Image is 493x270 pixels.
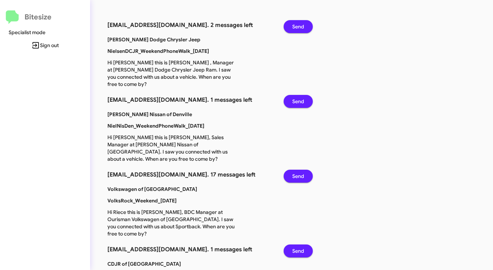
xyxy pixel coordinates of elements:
p: Hi [PERSON_NAME] this is [PERSON_NAME] , Manager at [PERSON_NAME] Dodge Chrysler Jeep Ram. I saw ... [102,59,243,88]
button: Send [284,20,313,33]
p: Hi [PERSON_NAME] this is [PERSON_NAME], Sales Manager at [PERSON_NAME] Nissan of [GEOGRAPHIC_DATA... [102,134,243,163]
span: Send [292,244,304,257]
span: Send [292,20,304,33]
h3: [EMAIL_ADDRESS][DOMAIN_NAME]. 1 messages left [107,244,273,255]
span: Send [292,95,304,108]
button: Send [284,95,313,108]
b: VolksRock_Weekend_[DATE] [107,197,177,204]
span: Send [292,170,304,183]
b: Volkswagen of [GEOGRAPHIC_DATA] [107,186,197,192]
b: CDJR of [GEOGRAPHIC_DATA] [107,261,181,267]
button: Send [284,244,313,257]
h3: [EMAIL_ADDRESS][DOMAIN_NAME]. 2 messages left [107,20,273,30]
button: Send [284,170,313,183]
b: [PERSON_NAME] Nissan of Denville [107,111,192,118]
b: [PERSON_NAME] Dodge Chrysler Jeep [107,36,200,43]
span: Sign out [6,39,84,52]
p: Hi Riece this is [PERSON_NAME], BDC Manager at Ourisman Volkswagen of [GEOGRAPHIC_DATA]. I saw yo... [102,209,243,237]
b: NielsenDCJR_WeekendPhoneWalk_[DATE] [107,48,209,54]
h3: [EMAIL_ADDRESS][DOMAIN_NAME]. 1 messages left [107,95,273,105]
h3: [EMAIL_ADDRESS][DOMAIN_NAME]. 17 messages left [107,170,273,180]
a: Bitesize [6,10,52,24]
b: NielNisDen_WeekendPhoneWalk_[DATE] [107,123,204,129]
